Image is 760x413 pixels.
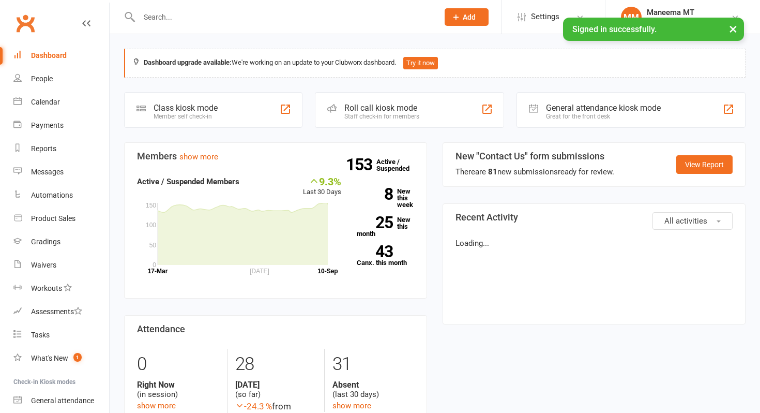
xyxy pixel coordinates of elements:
[31,121,64,129] div: Payments
[31,214,75,223] div: Product Sales
[664,216,707,226] span: All activities
[647,8,718,17] div: Maneema MT
[31,307,82,316] div: Assessments
[332,401,371,410] a: show more
[676,155,733,174] a: View Report
[137,349,219,380] div: 0
[154,113,218,120] div: Member self check-in
[303,175,341,198] div: Last 30 Days
[12,10,38,36] a: Clubworx
[463,13,476,21] span: Add
[13,300,109,323] a: Assessments
[13,137,109,160] a: Reports
[357,216,415,237] a: 25New this month
[13,323,109,347] a: Tasks
[357,186,393,202] strong: 8
[137,380,219,390] strong: Right Now
[621,7,642,27] div: MM
[13,254,109,277] a: Waivers
[13,347,109,370] a: What's New1
[13,184,109,207] a: Automations
[31,284,62,292] div: Workouts
[137,151,414,161] h3: Members
[31,331,50,339] div: Tasks
[332,380,414,390] strong: Absent
[455,212,733,223] h3: Recent Activity
[31,98,60,106] div: Calendar
[31,144,56,153] div: Reports
[445,8,489,26] button: Add
[546,103,661,113] div: General attendance kiosk mode
[357,188,415,208] a: 8New this week
[73,353,82,362] span: 1
[724,18,742,40] button: ×
[455,166,614,178] div: There are new submissions ready for review.
[332,349,414,380] div: 31
[546,113,661,120] div: Great for the front desk
[235,349,317,380] div: 28
[235,380,317,400] div: (so far)
[488,167,497,176] strong: 81
[235,380,317,390] strong: [DATE]
[31,168,64,176] div: Messages
[137,177,239,186] strong: Active / Suspended Members
[31,238,60,246] div: Gradings
[13,389,109,412] a: General attendance kiosk mode
[455,237,733,249] p: Loading...
[137,324,414,334] h3: Attendance
[31,75,53,83] div: People
[13,277,109,300] a: Workouts
[344,113,419,120] div: Staff check-in for members
[13,91,109,114] a: Calendar
[344,103,419,113] div: Roll call kiosk mode
[124,49,746,78] div: We're working on an update to your Clubworx dashboard.
[647,17,718,26] div: [PERSON_NAME] Thai
[455,151,614,161] h3: New "Contact Us" form submissions
[332,380,414,400] div: (last 30 days)
[179,152,218,161] a: show more
[154,103,218,113] div: Class kiosk mode
[13,114,109,137] a: Payments
[652,212,733,230] button: All activities
[137,401,176,410] a: show more
[31,354,68,362] div: What's New
[572,24,657,34] span: Signed in successfully.
[403,57,438,69] button: Try it now
[376,151,422,180] a: 153Active / Suspended
[31,191,73,199] div: Automations
[31,261,56,269] div: Waivers
[346,157,376,172] strong: 153
[357,215,393,230] strong: 25
[357,244,393,259] strong: 43
[31,396,94,405] div: General attendance
[144,58,232,66] strong: Dashboard upgrade available:
[357,245,415,266] a: 43Canx. this month
[13,230,109,254] a: Gradings
[13,160,109,184] a: Messages
[13,44,109,67] a: Dashboard
[137,380,219,400] div: (in session)
[31,51,67,60] div: Dashboard
[531,5,559,28] span: Settings
[235,401,272,411] span: -24.3 %
[13,67,109,91] a: People
[303,175,341,187] div: 9.3%
[136,10,431,24] input: Search...
[13,207,109,230] a: Product Sales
